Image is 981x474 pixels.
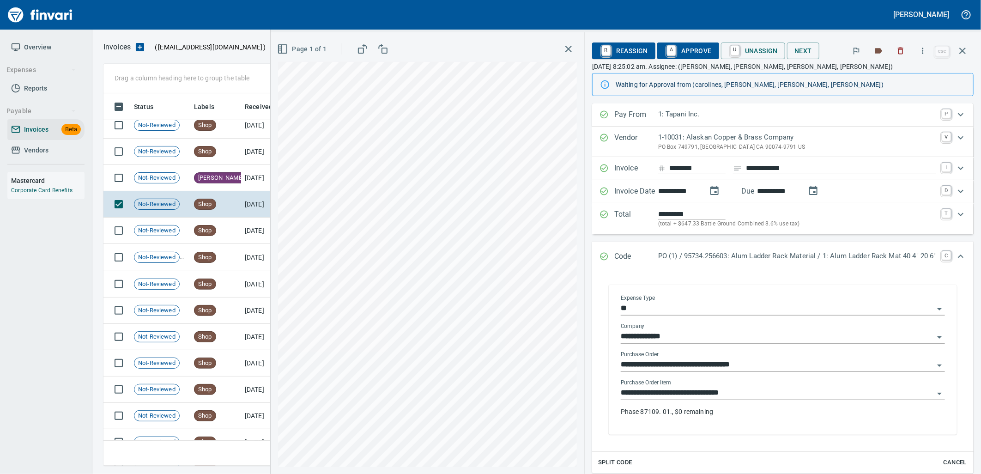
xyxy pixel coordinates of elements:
label: Purchase Order [621,352,659,358]
td: [DATE] [241,271,292,298]
a: Reports [7,78,85,99]
p: Invoice Date [614,186,658,198]
button: Expenses [3,61,80,79]
td: [DATE] [241,350,292,377]
span: Shop [194,147,216,156]
p: Invoices [103,42,131,53]
p: Phase 87109. 01., $0 remaining [621,407,945,416]
button: Cancel [940,456,970,470]
button: Open [933,303,946,316]
a: Vendors [7,140,85,161]
a: esc [935,46,949,56]
span: Overview [24,42,51,53]
span: Cancel [943,457,968,468]
td: [DATE] [241,403,292,429]
span: [PERSON_NAME] [194,174,247,182]
td: [DATE] [241,244,292,271]
button: Discard [890,41,911,61]
label: Purchase Order Item [621,380,671,386]
div: Expand [592,180,974,203]
span: Status [134,101,153,112]
td: [DATE] [241,218,292,244]
span: Split Code [598,457,632,468]
span: Shop [194,385,216,394]
button: Open [933,387,946,400]
button: Open [933,359,946,372]
p: Total [614,209,658,229]
span: Payable [6,105,76,117]
span: Invoices [24,124,48,135]
div: Expand [592,127,974,157]
p: PO Box 749791, [GEOGRAPHIC_DATA] CA 90074-9791 US [658,143,936,152]
span: Shop [194,306,216,315]
img: Finvari [6,4,75,26]
span: Shop [194,412,216,420]
a: I [942,163,951,172]
label: Company [621,324,645,329]
span: Shop [194,280,216,289]
div: Expand [592,272,974,474]
span: Labels [194,101,214,112]
span: Vendors [24,145,48,156]
span: Reassign [599,43,648,59]
a: P [942,109,951,118]
button: AApprove [657,43,719,59]
p: Due [741,186,785,197]
span: Shop [194,121,216,130]
p: [DATE] 8:25:02 am. Assignee: ([PERSON_NAME], [PERSON_NAME], [PERSON_NAME], [PERSON_NAME]) [592,62,974,71]
span: Not-Reviewed [134,359,179,368]
p: 1-10031: Alaskan Copper & Brass Company [658,132,936,143]
a: U [731,45,739,55]
span: Shop [194,359,216,368]
span: Received [245,101,272,112]
a: T [942,209,951,218]
button: More [913,41,933,61]
span: Close invoice [933,40,974,62]
p: Vendor [614,132,658,152]
p: PO (1) / 95734.256603: Alum Ladder Rack Material / 1: Alum Ladder Rack Mat 40 4" 20 6" [658,251,936,261]
span: Received [245,101,285,112]
td: [DATE] [241,298,292,324]
span: Shop [194,226,216,235]
td: [DATE] [241,324,292,350]
a: Overview [7,37,85,58]
a: R [602,45,611,55]
span: [EMAIL_ADDRESS][DOMAIN_NAME] [157,43,263,52]
p: ( ) [149,43,266,52]
h6: Mastercard [11,176,85,186]
p: Code [614,251,658,263]
button: Split Code [596,456,635,470]
span: Invoice Split [180,253,192,261]
button: Labels [868,41,889,61]
label: Expense Type [621,296,655,301]
span: Labels [194,101,226,112]
p: 1: Tapani Inc. [658,109,936,120]
span: Status [134,101,165,112]
td: [DATE] [241,165,292,191]
span: Not-Reviewed [134,147,179,156]
span: Shop [194,333,216,341]
button: Upload an Invoice [131,42,149,53]
span: Shop [194,438,216,447]
span: Not-Reviewed [134,200,179,209]
a: V [942,132,951,141]
p: (total + $647.33 Battle Ground Combined 8.6% use tax) [658,219,936,229]
span: Not-Reviewed [134,438,179,447]
div: Expand [592,242,974,272]
div: Expand [592,203,974,234]
span: Next [794,45,812,57]
div: Expand [592,157,974,180]
p: Invoice [614,163,658,175]
a: InvoicesBeta [7,119,85,140]
span: Shop [194,253,216,262]
span: Not-Reviewed [134,226,179,235]
button: change due date [802,180,824,202]
button: Next [787,43,819,60]
p: Drag a column heading here to group the table [115,73,250,83]
td: [DATE] [241,139,292,165]
span: Approve [665,43,712,59]
div: Waiting for Approval from (carolines, [PERSON_NAME], [PERSON_NAME], [PERSON_NAME]) [616,76,966,93]
span: Not-Reviewed [134,174,179,182]
span: Not-Reviewed [134,385,179,394]
span: Not-Reviewed [134,333,179,341]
